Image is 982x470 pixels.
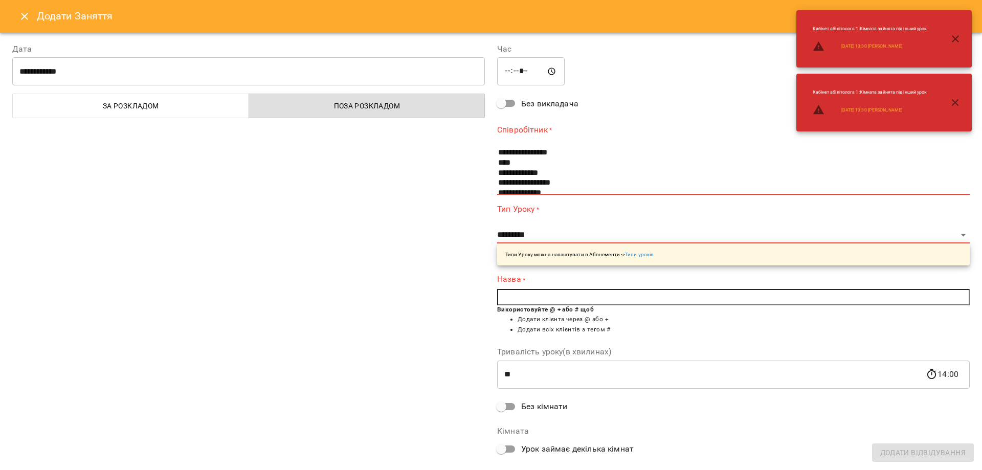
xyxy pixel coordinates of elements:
[518,315,970,325] li: Додати клієнта через @ або +
[521,400,568,413] span: Без кімнати
[841,107,902,114] a: [DATE] 13:30 [PERSON_NAME]
[497,306,594,313] b: Використовуйте @ + або # щоб
[521,98,578,110] span: Без викладача
[497,203,970,215] label: Тип Уроку
[12,45,485,53] label: Дата
[249,94,485,118] button: Поза розкладом
[37,8,970,24] h6: Додати Заняття
[625,252,654,257] a: Типи уроків
[805,85,935,100] li: Кабінет абілітолога 1 : Кімната зайнята під інший урок
[505,251,654,258] p: Типи Уроку можна налаштувати в Абонементи ->
[497,45,970,53] label: Час
[497,427,970,435] label: Кімната
[12,94,249,118] button: За розкладом
[19,100,243,112] span: За розкладом
[497,274,970,285] label: Назва
[12,4,37,29] button: Close
[841,43,902,50] a: [DATE] 13:30 [PERSON_NAME]
[518,325,970,335] li: Додати всіх клієнтів з тегом #
[805,21,935,36] li: Кабінет абілітолога 1 : Кімната зайнята під інший урок
[255,100,479,112] span: Поза розкладом
[497,348,970,356] label: Тривалість уроку(в хвилинах)
[497,124,970,136] label: Співробітник
[521,443,634,455] span: Урок займає декілька кімнат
